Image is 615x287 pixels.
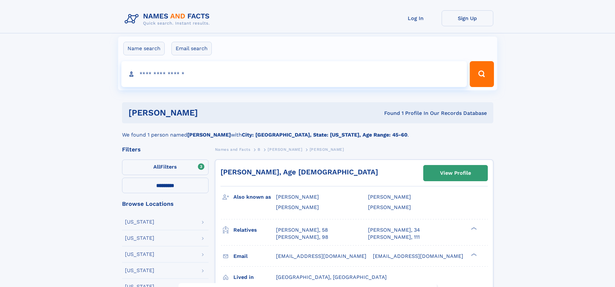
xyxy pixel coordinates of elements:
span: [EMAIL_ADDRESS][DOMAIN_NAME] [373,253,463,259]
div: Found 1 Profile In Our Records Database [291,110,487,117]
label: Email search [171,42,212,55]
div: ❯ [469,226,477,230]
button: Search Button [470,61,494,87]
h3: Email [233,251,276,262]
a: View Profile [424,165,487,181]
span: [PERSON_NAME] [268,147,302,152]
h1: [PERSON_NAME] [128,109,291,117]
a: [PERSON_NAME] [268,145,302,153]
div: [US_STATE] [125,236,154,241]
div: Filters [122,147,209,152]
span: [PERSON_NAME] [368,194,411,200]
span: [GEOGRAPHIC_DATA], [GEOGRAPHIC_DATA] [276,274,387,280]
h3: Also known as [233,192,276,203]
span: All [153,164,160,170]
b: City: [GEOGRAPHIC_DATA], State: [US_STATE], Age Range: 45-60 [242,132,407,138]
a: [PERSON_NAME], 98 [276,234,328,241]
div: We found 1 person named with . [122,123,493,139]
div: View Profile [440,166,471,181]
span: [EMAIL_ADDRESS][DOMAIN_NAME] [276,253,366,259]
a: Sign Up [442,10,493,26]
span: [PERSON_NAME] [276,204,319,210]
div: [US_STATE] [125,268,154,273]
b: [PERSON_NAME] [187,132,231,138]
a: [PERSON_NAME], 58 [276,226,328,234]
a: Log In [390,10,442,26]
a: B [258,145,261,153]
div: ❯ [469,252,477,257]
input: search input [121,61,467,87]
span: [PERSON_NAME] [310,147,344,152]
span: [PERSON_NAME] [276,194,319,200]
label: Filters [122,160,209,175]
div: Browse Locations [122,201,209,207]
h3: Relatives [233,225,276,236]
img: Logo Names and Facts [122,10,215,28]
h3: Lived in [233,272,276,283]
a: Names and Facts [215,145,251,153]
a: [PERSON_NAME], Age [DEMOGRAPHIC_DATA] [220,168,378,176]
a: [PERSON_NAME], 111 [368,234,420,241]
div: [US_STATE] [125,219,154,225]
span: B [258,147,261,152]
div: [US_STATE] [125,252,154,257]
a: [PERSON_NAME], 34 [368,226,420,234]
label: Name search [123,42,165,55]
span: [PERSON_NAME] [368,204,411,210]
